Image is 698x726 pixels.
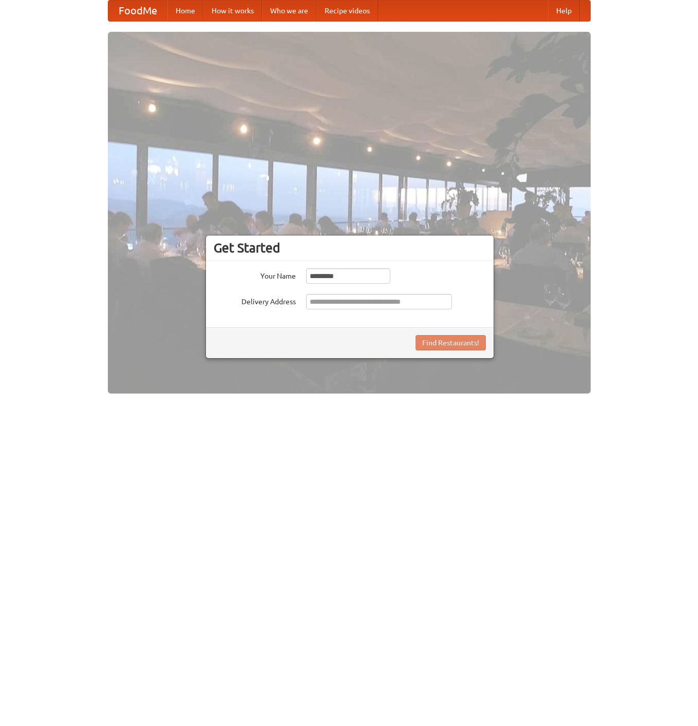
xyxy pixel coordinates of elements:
[167,1,203,21] a: Home
[214,294,296,307] label: Delivery Address
[214,268,296,281] label: Your Name
[548,1,580,21] a: Help
[214,240,486,256] h3: Get Started
[262,1,316,21] a: Who we are
[108,1,167,21] a: FoodMe
[316,1,378,21] a: Recipe videos
[416,335,486,350] button: Find Restaurants!
[203,1,262,21] a: How it works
